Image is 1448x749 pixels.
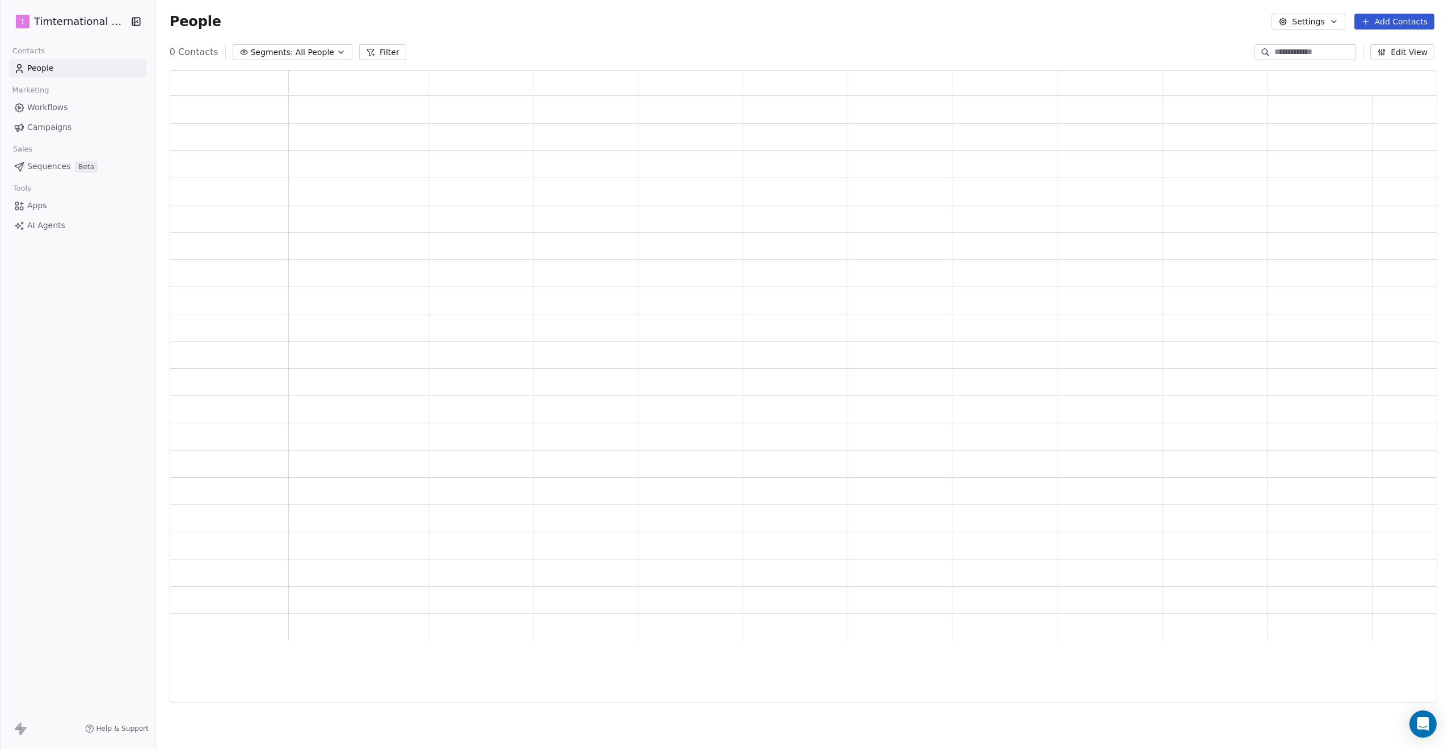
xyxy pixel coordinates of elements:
a: Help & Support [85,724,149,733]
button: Filter [359,44,406,60]
span: Workflows [27,102,68,113]
span: AI Agents [27,220,65,232]
span: People [27,62,54,74]
a: Workflows [9,98,146,117]
span: Sequences [27,161,70,172]
span: Marketing [7,82,54,99]
span: 0 Contacts [170,45,218,59]
a: SequencesBeta [9,157,146,176]
button: Edit View [1370,44,1434,60]
span: T [20,16,26,27]
span: People [170,13,221,30]
button: Add Contacts [1354,14,1434,30]
a: People [9,59,146,78]
span: All People [296,47,334,58]
span: Contacts [7,43,50,60]
span: Help & Support [96,724,149,733]
span: Segments: [251,47,293,58]
a: Apps [9,196,146,215]
span: Timternational B.V. [34,14,127,29]
div: Open Intercom Messenger [1409,710,1437,738]
button: TTimternational B.V. [14,12,123,31]
div: grid [170,96,1438,703]
span: Sales [8,141,37,158]
a: Campaigns [9,118,146,137]
span: Apps [27,200,47,212]
span: Beta [75,161,98,172]
a: AI Agents [9,216,146,235]
span: Campaigns [27,121,71,133]
button: Settings [1272,14,1345,30]
span: Tools [8,180,36,197]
